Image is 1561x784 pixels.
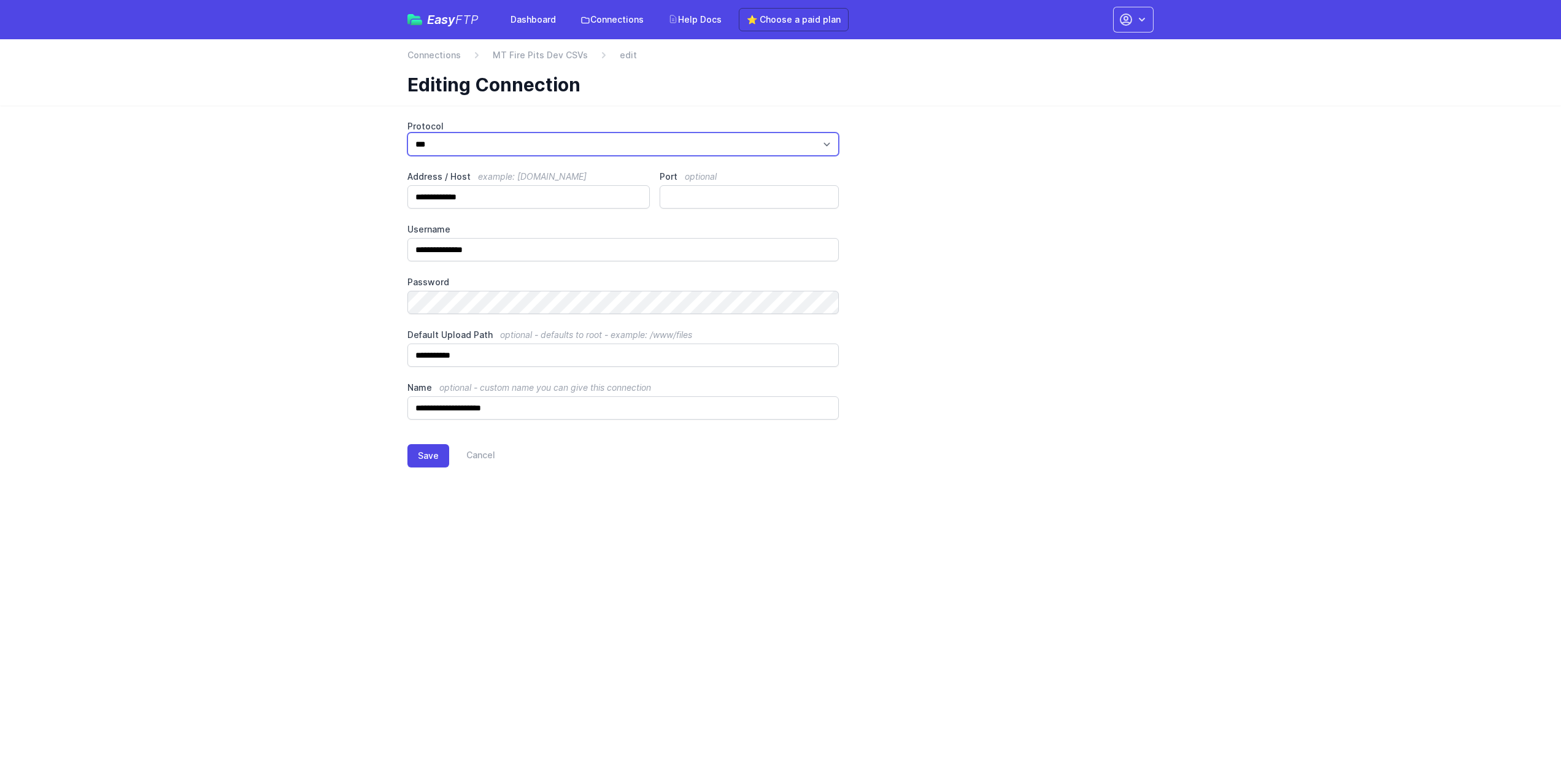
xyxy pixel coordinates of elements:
a: EasyFTP [407,13,479,26]
nav: Breadcrumb [407,49,1154,69]
span: optional [685,171,717,182]
a: Dashboard [503,9,563,31]
span: optional - custom name you can give this connection [439,382,651,393]
a: Connections [407,49,461,61]
a: Help Docs [661,9,729,31]
span: Easy [427,13,479,26]
a: Connections [573,9,651,31]
span: FTP [455,12,479,27]
h1: Editing Connection [407,74,1144,96]
label: Protocol [407,120,839,133]
label: Port [660,171,839,183]
a: MT Fire Pits Dev CSVs [493,49,588,61]
a: Cancel [449,444,495,467]
button: Save [407,444,449,467]
span: example: [DOMAIN_NAME] [478,171,587,182]
label: Password [407,276,839,288]
label: Name [407,382,839,394]
label: Username [407,223,839,236]
label: Default Upload Path [407,329,839,341]
label: Address / Host [407,171,650,183]
img: easyftp_logo.png [407,14,422,25]
span: optional - defaults to root - example: /www/files [500,329,692,340]
span: edit [620,49,637,61]
a: ⭐ Choose a paid plan [739,8,849,31]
